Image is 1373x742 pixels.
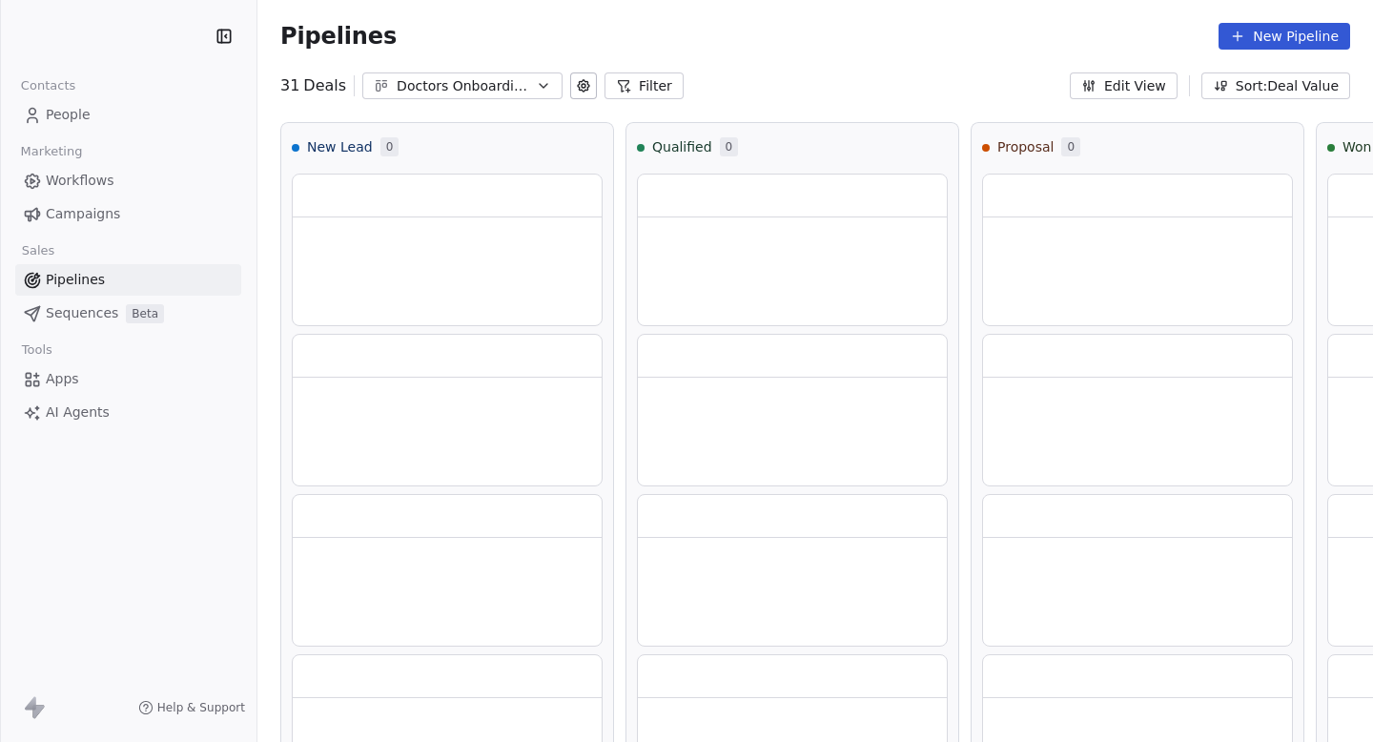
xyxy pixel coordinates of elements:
a: Apps [15,363,241,395]
button: Edit View [1070,72,1178,99]
span: Beta [126,304,164,323]
a: Pipelines [15,264,241,296]
div: 31 [280,74,346,97]
span: Apps [46,369,79,389]
span: Campaigns [46,204,120,224]
button: Filter [605,72,684,99]
span: Workflows [46,171,114,191]
span: Qualified [652,137,712,156]
span: Tools [13,336,60,364]
span: Marketing [12,137,91,166]
span: 0 [1061,137,1080,156]
span: AI Agents [46,402,110,423]
a: SequencesBeta [15,298,241,329]
span: Help & Support [157,700,245,715]
span: Deals [303,74,346,97]
span: Sales [13,237,63,265]
div: Doctors Onboarding [397,76,528,96]
span: Sequences [46,303,118,323]
span: Contacts [12,72,84,100]
a: Help & Support [138,700,245,715]
button: Sort: Deal Value [1201,72,1350,99]
span: Pipelines [46,270,105,290]
span: Pipelines [280,23,397,50]
span: Won [1342,137,1371,156]
span: 0 [720,137,739,156]
a: AI Agents [15,397,241,428]
span: New Lead [307,137,373,156]
a: People [15,99,241,131]
a: Campaigns [15,198,241,230]
span: 0 [380,137,400,156]
button: New Pipeline [1219,23,1350,50]
a: Workflows [15,165,241,196]
span: Proposal [997,137,1054,156]
span: People [46,105,91,125]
